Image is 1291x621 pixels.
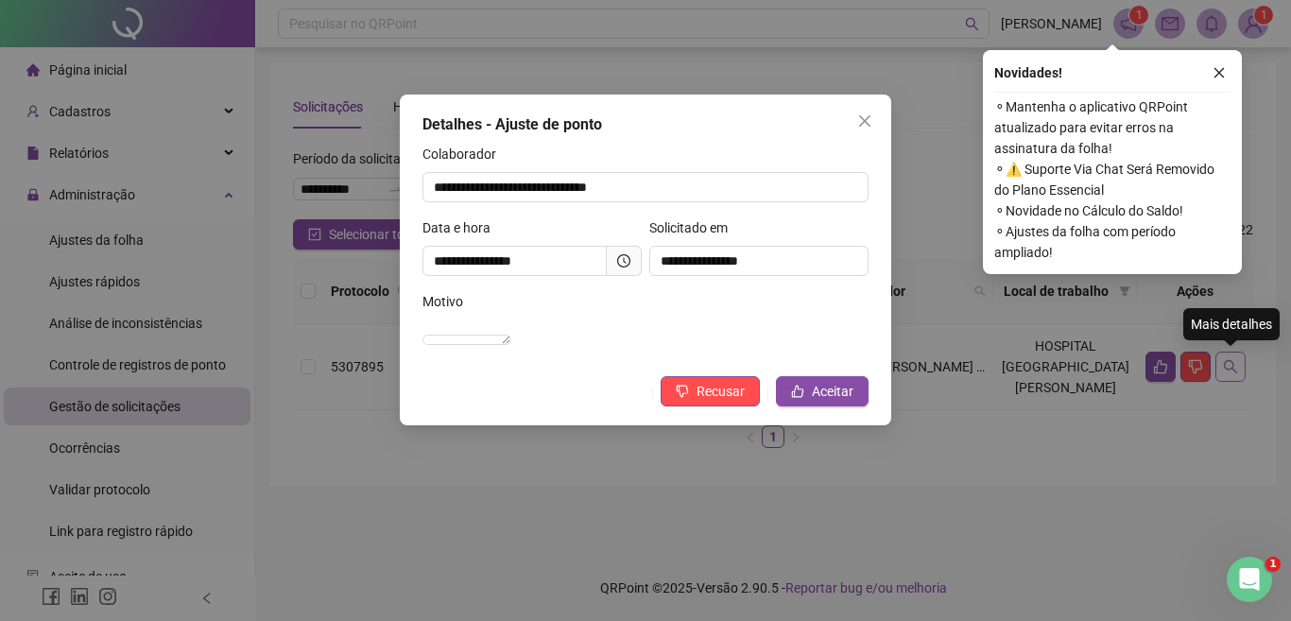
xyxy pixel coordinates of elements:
[994,221,1231,263] span: ⚬ Ajustes da folha com período ampliado!
[1213,66,1226,79] span: close
[1227,557,1272,602] iframe: Intercom live chat
[697,381,745,402] span: Recusar
[776,376,869,406] button: Aceitar
[422,144,508,164] label: Colaborador
[661,376,760,406] button: Recusar
[812,381,853,402] span: Aceitar
[857,113,872,129] span: close
[676,385,689,398] span: dislike
[422,217,503,238] label: Data e hora
[617,254,630,267] span: clock-circle
[994,96,1231,159] span: ⚬ Mantenha o aplicativo QRPoint atualizado para evitar erros na assinatura da folha!
[791,385,804,398] span: like
[994,62,1062,83] span: Novidades !
[850,106,880,136] button: Close
[422,291,475,312] label: Motivo
[1265,557,1281,572] span: 1
[994,159,1231,200] span: ⚬ ⚠️ Suporte Via Chat Será Removido do Plano Essencial
[422,113,869,136] div: Detalhes - Ajuste de ponto
[649,217,740,238] label: Solicitado em
[994,200,1231,221] span: ⚬ Novidade no Cálculo do Saldo!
